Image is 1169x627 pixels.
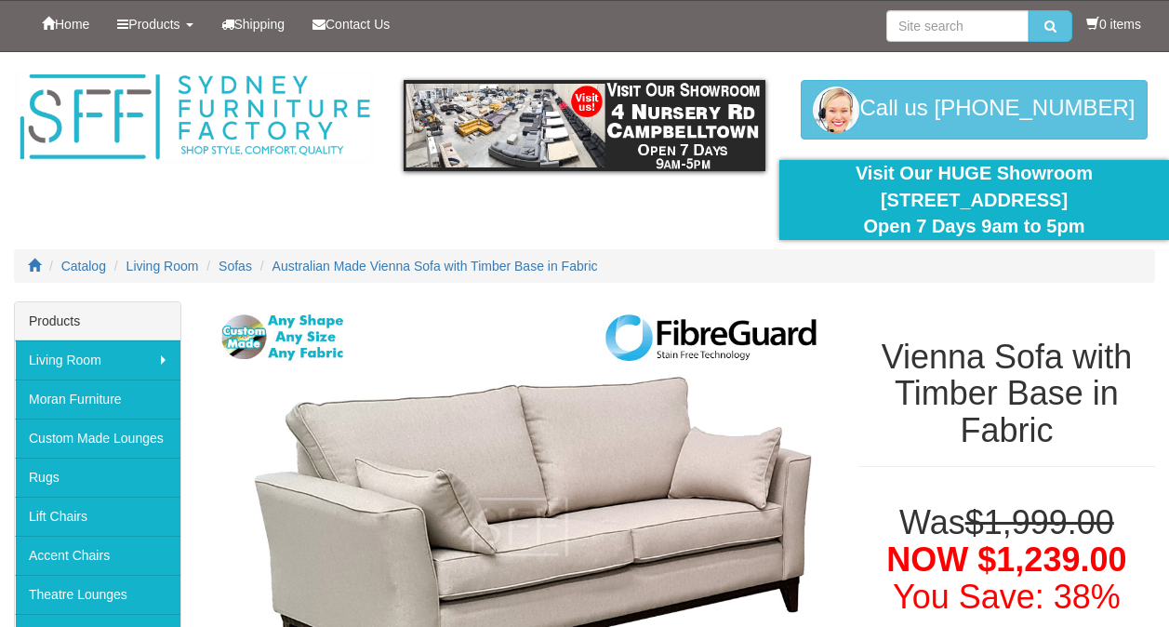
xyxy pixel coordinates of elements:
a: Australian Made Vienna Sofa with Timber Base in Fabric [272,259,598,273]
img: Sydney Furniture Factory [14,71,376,164]
h1: Was [858,504,1155,615]
span: Products [128,17,179,32]
a: Catalog [61,259,106,273]
a: Products [103,1,206,47]
span: Contact Us [325,17,390,32]
a: Rugs [15,458,180,497]
a: Accent Chairs [15,536,180,575]
a: Sofas [219,259,252,273]
del: $1,999.00 [965,503,1114,541]
a: Contact Us [299,1,404,47]
a: Living Room [126,259,199,273]
span: Shipping [234,17,286,32]
div: Products [15,302,180,340]
a: Living Room [15,340,180,380]
div: Visit Our HUGE Showroom [STREET_ADDRESS] Open 7 Days 9am to 5pm [793,160,1155,240]
img: showroom.gif [404,80,765,171]
a: Lift Chairs [15,497,180,536]
a: Theatre Lounges [15,575,180,614]
input: Site search [886,10,1029,42]
a: Shipping [207,1,299,47]
li: 0 items [1086,15,1141,33]
a: Moran Furniture [15,380,180,419]
span: NOW $1,239.00 [886,540,1126,579]
font: You Save: 38% [893,578,1121,616]
a: Home [28,1,103,47]
span: Home [55,17,89,32]
h1: Vienna Sofa with Timber Base in Fabric [858,339,1155,449]
a: Custom Made Lounges [15,419,180,458]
